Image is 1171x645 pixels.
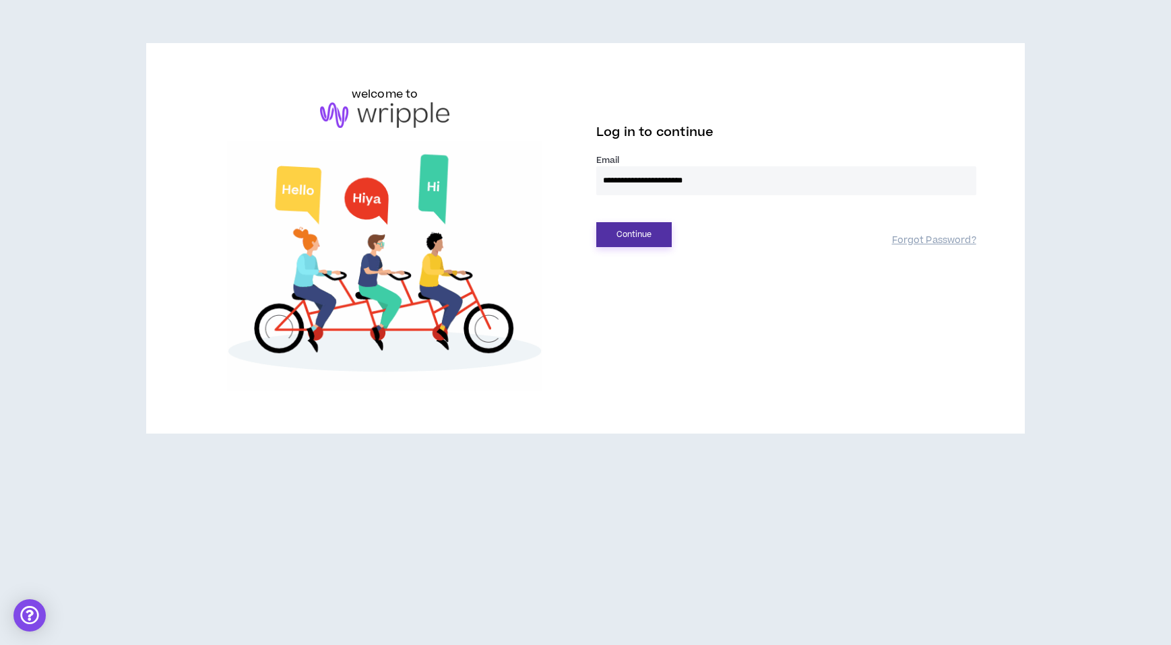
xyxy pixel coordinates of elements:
[596,124,714,141] span: Log in to continue
[320,102,449,128] img: logo-brand.png
[892,234,976,247] a: Forgot Password?
[596,154,976,166] label: Email
[13,599,46,632] div: Open Intercom Messenger
[596,222,672,247] button: Continue
[195,141,575,391] img: Welcome to Wripple
[352,86,418,102] h6: welcome to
